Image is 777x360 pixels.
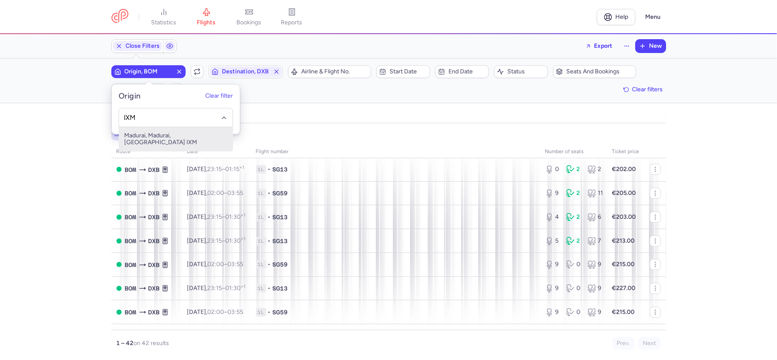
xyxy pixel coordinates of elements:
span: • [268,308,271,316]
span: Madurai, Madurai, [GEOGRAPHIC_DATA] IXM [119,127,233,151]
span: 1L [256,213,266,221]
sup: +1 [240,165,244,170]
time: 01:30 [226,213,246,221]
span: Chhatrapati Shivaji International (Sahar International), Mumbai, India [125,189,137,198]
span: DXB [148,165,160,174]
span: Chhatrapati Shivaji International (Sahar International), Mumbai, India [125,260,137,270]
span: SG13 [273,213,288,221]
span: [DATE], [187,237,246,244]
time: 23:15 [208,213,222,221]
span: Destination, DXB [222,68,270,75]
time: 23:15 [208,285,222,292]
span: 1L [256,308,266,316]
div: 2 [566,189,581,197]
button: End date [435,65,489,78]
strong: €215.00 [612,308,635,316]
span: OPEN [116,262,122,267]
span: on 42 results [134,340,169,347]
span: Dubai, Dubai, United Arab Emirates [148,260,160,270]
span: • [268,213,271,221]
div: 2 [566,165,581,174]
span: flights [197,19,216,26]
time: 23:15 [208,165,222,173]
a: statistics [143,8,185,26]
div: 11 [588,189,602,197]
span: Help [615,14,628,20]
span: SG13 [273,237,288,245]
span: OPEN [116,238,122,244]
button: Next [638,337,661,350]
button: Export [580,39,618,53]
a: CitizenPlane red outlined logo [111,9,128,25]
a: bookings [228,8,271,26]
span: OPEN [116,310,122,315]
button: Origin, BOM [111,65,186,78]
span: Clear filters [632,86,663,93]
a: reports [271,8,313,26]
a: Help [597,9,635,25]
span: Chhatrapati Shivaji International (Sahar International), Mumbai, India [125,236,137,246]
button: Prev. [612,337,635,350]
div: 4 [545,213,560,221]
strong: €203.00 [612,213,636,221]
strong: €205.00 [612,189,636,197]
button: Days of week [111,83,165,96]
button: Close Filters [112,40,163,52]
span: Seats and bookings [566,68,633,75]
span: 1L [256,189,266,197]
div: 9 [588,260,602,269]
span: [DATE], [187,261,244,268]
button: Airline & Flight No. [288,65,371,78]
th: Ticket price [607,145,645,158]
time: 01:30 [226,285,246,292]
div: 0 [566,308,581,316]
div: 9 [545,284,560,293]
span: Dubai, Dubai, United Arab Emirates [148,308,160,317]
span: bookings [237,19,262,26]
div: 0 [566,284,581,293]
time: 02:00 [208,189,224,197]
strong: €227.00 [612,285,636,292]
span: • [268,260,271,269]
sup: +1 [241,284,246,289]
span: Dubai, Dubai, United Arab Emirates [148,212,160,222]
input: -searchbox [123,113,228,122]
sup: +1 [241,212,246,218]
div: 9 [545,308,560,316]
span: SG13 [273,165,288,174]
div: 2 [566,213,581,221]
a: flights [185,8,228,26]
time: 01:30 [226,237,246,244]
div: 2 [566,237,581,245]
span: • [268,284,271,293]
span: OPEN [116,191,122,196]
button: Destination, DXB [209,65,283,78]
span: Chhatrapati Shivaji International (Sahar International), Mumbai, India [125,308,137,317]
span: [DATE], [187,165,244,173]
time: 03:55 [228,308,244,316]
div: 9 [588,308,602,316]
div: 9 [545,189,560,197]
span: [DATE], [187,308,244,316]
span: [DATE], [187,213,246,221]
span: Export [594,43,613,49]
time: 02:00 [208,308,224,316]
span: OPEN [116,167,122,172]
span: SG13 [273,284,288,293]
h5: Origin [119,91,141,101]
span: • [268,165,271,174]
span: – [208,285,246,292]
button: New [636,40,666,52]
th: route [111,145,182,158]
span: – [208,308,244,316]
span: SG59 [273,189,288,197]
span: Dubai, Dubai, United Arab Emirates [148,236,160,246]
span: Status [507,68,545,75]
span: Airline & Flight No. [301,68,368,75]
button: Start date [376,65,430,78]
th: date [182,145,251,158]
div: 6 [588,213,602,221]
time: 23:15 [208,237,222,244]
strong: €213.00 [612,237,635,244]
div: 5 [545,237,560,245]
